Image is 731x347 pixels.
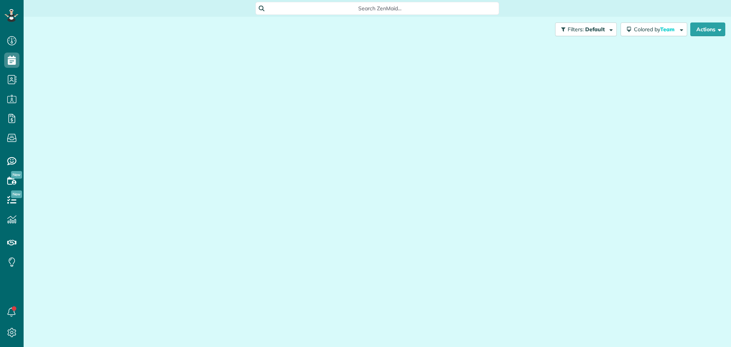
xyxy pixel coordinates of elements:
button: Actions [690,22,725,36]
span: Filters: [568,26,584,33]
button: Colored byTeam [621,22,687,36]
span: New [11,190,22,198]
span: Default [585,26,605,33]
a: Filters: Default [551,22,617,36]
button: Filters: Default [555,22,617,36]
span: New [11,171,22,179]
span: Team [660,26,676,33]
span: Colored by [634,26,677,33]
